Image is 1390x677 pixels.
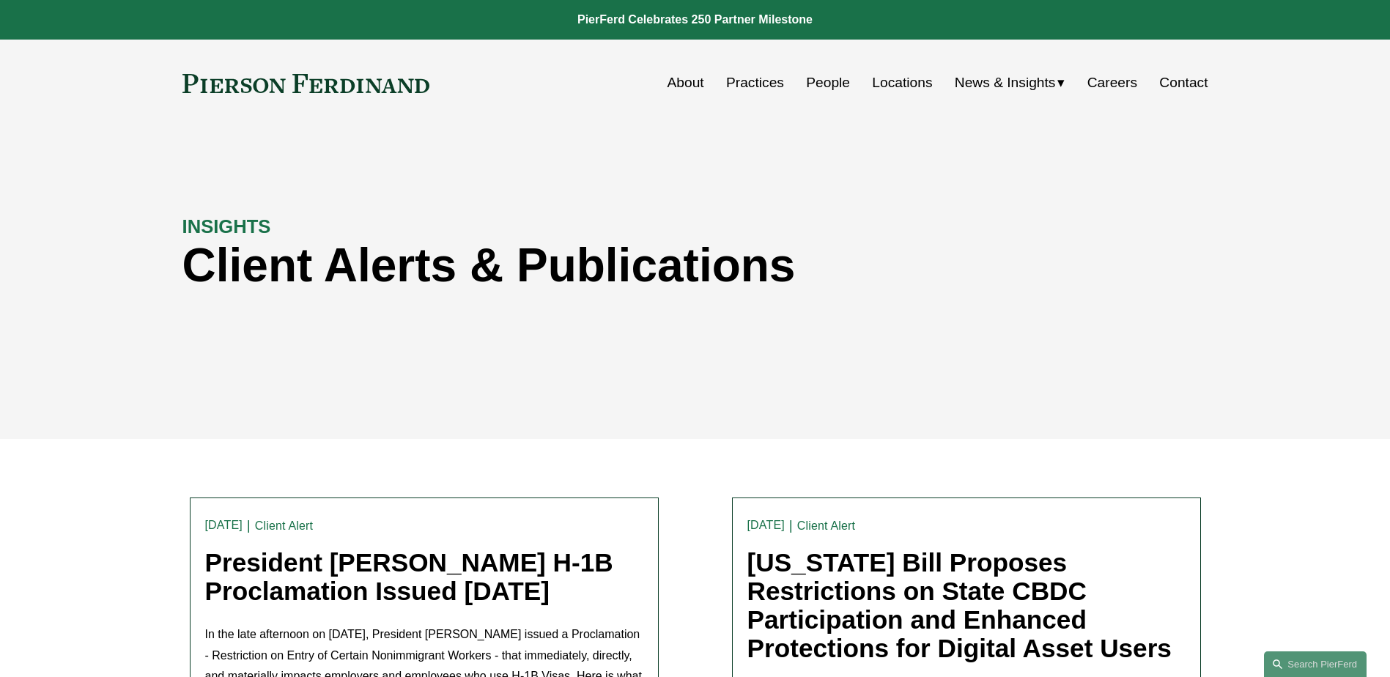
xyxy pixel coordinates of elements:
[955,70,1056,96] span: News & Insights
[182,239,952,292] h1: Client Alerts & Publications
[797,519,855,532] a: Client Alert
[182,216,271,237] strong: INSIGHTS
[726,69,784,97] a: Practices
[1264,651,1367,677] a: Search this site
[1159,69,1208,97] a: Contact
[747,519,785,531] time: [DATE]
[747,548,1172,662] a: [US_STATE] Bill Proposes Restrictions on State CBDC Participation and Enhanced Protections for Di...
[955,69,1065,97] a: folder dropdown
[205,548,613,605] a: President [PERSON_NAME] H-1B Proclamation Issued [DATE]
[255,519,313,532] a: Client Alert
[668,69,704,97] a: About
[205,519,243,531] time: [DATE]
[806,69,850,97] a: People
[872,69,932,97] a: Locations
[1087,69,1137,97] a: Careers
